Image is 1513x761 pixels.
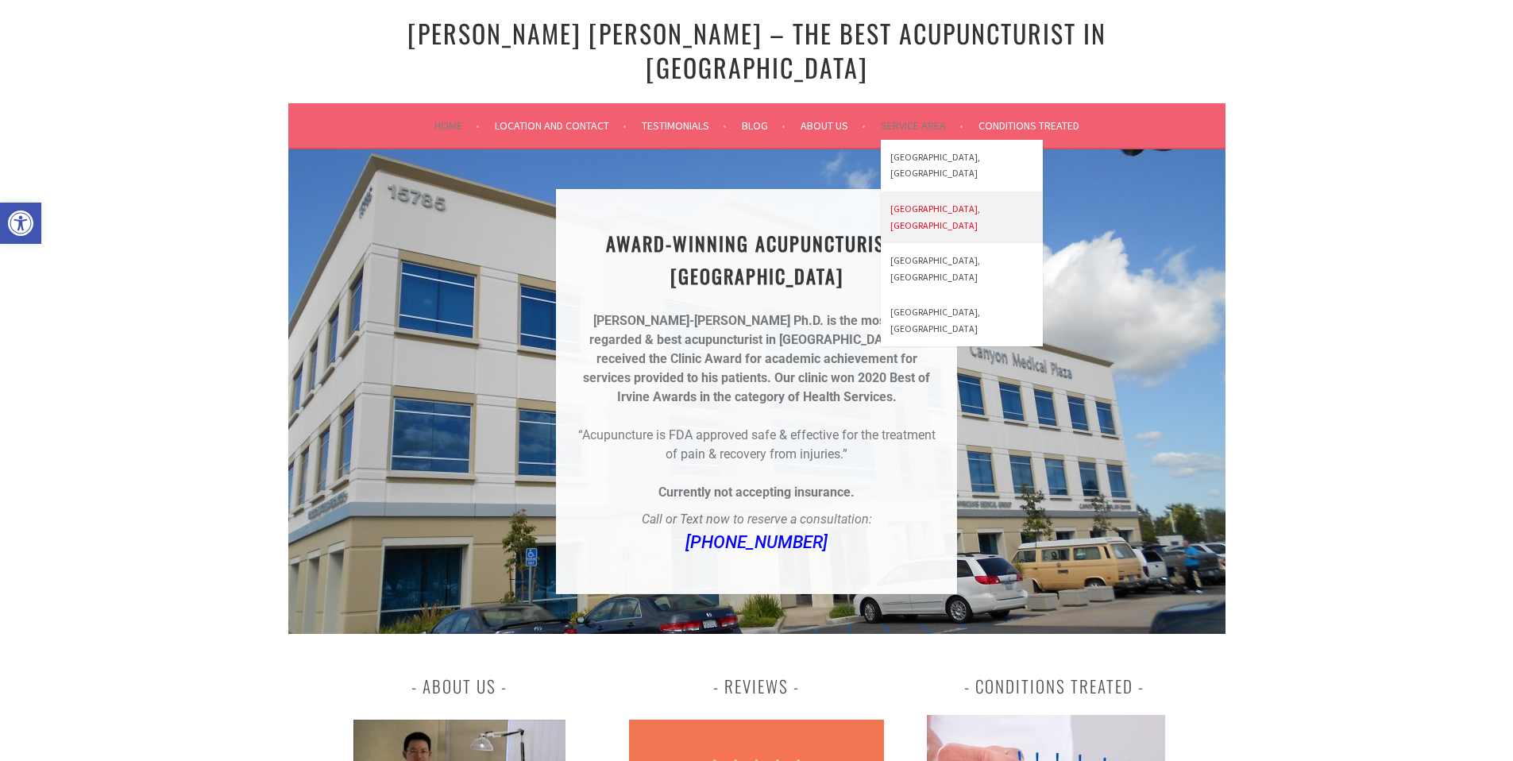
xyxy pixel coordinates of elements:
[881,295,1043,346] a: [GEOGRAPHIC_DATA], [GEOGRAPHIC_DATA]
[742,116,785,135] a: Blog
[881,140,1043,191] a: [GEOGRAPHIC_DATA], [GEOGRAPHIC_DATA]
[589,313,921,347] strong: [PERSON_NAME]-[PERSON_NAME] Ph.D. is the most well-regarded & best acupuncturist in [GEOGRAPHIC_D...
[658,485,855,500] strong: Currently not accepting insurance.
[881,191,1043,243] a: [GEOGRAPHIC_DATA], [GEOGRAPHIC_DATA]
[407,14,1106,86] a: [PERSON_NAME] [PERSON_NAME] – The Best Acupuncturist In [GEOGRAPHIC_DATA]
[575,426,938,464] p: “Acupuncture is FDA approved safe & effective for the treatment of pain & recovery from injuries.”
[629,672,884,701] h3: Reviews
[575,227,938,292] h1: AWARD-WINNING ACUPUNCTURIST | [GEOGRAPHIC_DATA]
[434,116,480,135] a: Home
[978,116,1079,135] a: Conditions Treated
[642,116,727,135] a: Testimonials
[685,532,828,552] a: [PHONE_NUMBER]
[642,512,872,527] em: Call or Text now to reserve a consultation:
[881,243,1043,295] a: [GEOGRAPHIC_DATA], [GEOGRAPHIC_DATA]
[927,672,1182,701] h3: Conditions Treated
[881,116,963,135] a: Service Area
[332,672,587,701] h3: About Us
[495,116,627,135] a: Location and Contact
[801,116,866,135] a: About Us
